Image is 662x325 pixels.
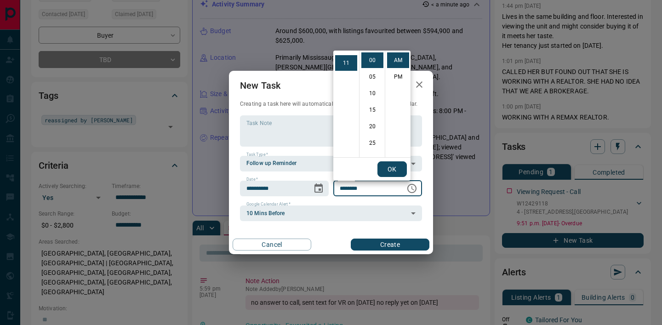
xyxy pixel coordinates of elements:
[361,135,383,151] li: 25 minutes
[361,119,383,134] li: 20 minutes
[340,177,352,182] label: Time
[361,86,383,101] li: 10 minutes
[333,51,359,157] ul: Select hours
[240,100,422,108] p: Creating a task here will automatically add it to your Google Calendar.
[377,161,407,177] button: OK
[233,239,311,251] button: Cancel
[246,177,258,182] label: Date
[229,71,291,100] h2: New Task
[335,55,357,71] li: 11 hours
[246,152,268,158] label: Task Type
[309,179,328,198] button: Choose date, selected date is Oct 14, 2025
[385,51,411,157] ul: Select meridiem
[387,52,409,68] li: AM
[246,201,291,207] label: Google Calendar Alert
[351,239,429,251] button: Create
[359,51,385,157] ul: Select minutes
[361,102,383,118] li: 15 minutes
[361,52,383,68] li: 0 minutes
[240,205,422,221] div: 10 Mins Before
[361,152,383,167] li: 30 minutes
[403,179,421,198] button: Choose time, selected time is 11:00 AM
[240,156,422,171] div: Follow up Reminder
[387,69,409,85] li: PM
[361,69,383,85] li: 5 minutes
